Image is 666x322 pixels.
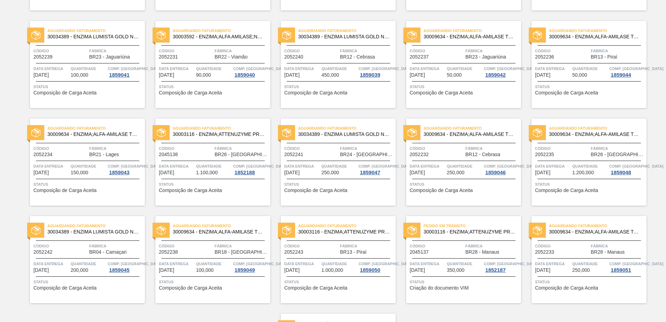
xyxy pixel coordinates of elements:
[410,250,429,255] span: 2045137
[535,170,550,175] span: 31/10/2025
[33,170,49,175] span: 29/10/2025
[424,229,516,235] span: 30003116 - ENZIMA;ATTENUZYME PRO;NOVOZYMES;
[47,34,139,39] span: 30034389 - ENZIMA LUMISTA GOLD NOVONESIS 25KG
[447,65,482,72] span: Quantidade
[358,170,381,175] div: 1859047
[33,54,53,60] span: 2052239
[424,125,521,132] span: Aguardando Faturamento
[535,47,589,54] span: Código
[533,128,542,137] img: status
[196,65,232,72] span: Quantidade
[609,260,645,273] a: Comp. [GEOGRAPHIC_DATA]1859051
[196,72,211,78] span: 90,000
[408,128,417,137] img: status
[298,229,390,235] span: 30003116 - ENZIMA;ATTENUZYME PRO;NOVOZYMES;
[535,152,554,157] span: 2052235
[484,170,507,175] div: 1859046
[108,65,143,78] a: Comp. [GEOGRAPHIC_DATA]1859041
[284,145,338,152] span: Código
[609,260,663,267] span: Comp. Carga
[33,268,49,273] span: 31/10/2025
[591,243,645,250] span: Fábrica
[322,72,339,78] span: 450,000
[71,170,88,175] span: 150,000
[340,250,366,255] span: BR13 - Piraí
[424,132,516,137] span: 30009634 - ENZIMA;ALFA-AMILASE TERMOESTÁVEL;TERMAMY
[396,21,521,108] a: statusAguardando Faturamento30009634 - ENZIMA;ALFA-AMILASE TERMOESTÁVEL;TERMAMYCódigo2052237Fábri...
[340,54,375,60] span: BR12 - Cebrasa
[465,145,519,152] span: Fábrica
[572,72,587,78] span: 50,000
[215,47,269,54] span: Fábrica
[410,72,425,78] span: 28/10/2025
[535,145,589,152] span: Código
[233,72,256,78] div: 1859040
[71,163,106,170] span: Quantidade
[173,34,265,39] span: 30003592 - ENZIMA;ALFA AMILASE;NAO TERMOESTAVEL BAN
[233,260,269,273] a: Comp. [GEOGRAPHIC_DATA]1859049
[322,170,339,175] span: 250,000
[549,34,641,39] span: 30009634 - ENZIMA;ALFA-AMILASE TERMOESTÁVEL;TERMAMY
[108,163,143,175] a: Comp. [GEOGRAPHIC_DATA]1859043
[159,90,222,95] span: Composição de Carga Aceita
[159,65,194,72] span: Data Entrega
[159,170,174,175] span: 30/10/2025
[410,170,425,175] span: 31/10/2025
[173,229,265,235] span: 30009634 - ENZIMA;ALFA-AMILASE TERMOESTÁVEL;TERMAMY
[484,267,507,273] div: 1852187
[521,216,646,303] a: statusAguardando Faturamento30009634 - ENZIMA;ALFA-AMILASE TERMOESTÁVEL;TERMAMYCódigo2052233Fábri...
[572,260,608,267] span: Quantidade
[108,260,162,267] span: Comp. Carga
[282,128,291,137] img: status
[465,243,519,250] span: Fábrica
[424,34,516,39] span: 30009634 - ENZIMA;ALFA-AMILASE TERMOESTÁVEL;TERMAMY
[535,83,645,90] span: Status
[549,229,641,235] span: 30009634 - ENZIMA;ALFA-AMILASE TERMOESTÁVEL;TERMAMY
[108,267,131,273] div: 1859045
[424,27,521,34] span: Aguardando Faturamento
[31,31,40,40] img: status
[284,181,394,188] span: Status
[465,250,499,255] span: BR28 - Manaus
[484,163,538,170] span: Comp. Carga
[215,250,269,255] span: BR18 - Pernambuco
[358,163,412,170] span: Comp. Carga
[535,90,598,95] span: Composição de Carga Aceita
[410,83,519,90] span: Status
[233,170,256,175] div: 1852188
[215,152,269,157] span: BR26 - Uberlândia
[173,222,270,229] span: Aguardando Faturamento
[157,226,166,235] img: status
[521,118,646,206] a: statusAguardando Faturamento30009634 - ENZIMA;ALFA-AMILASE TERMOESTÁVEL;TERMAMYCódigo2052235Fábri...
[535,54,554,60] span: 2052236
[591,152,645,157] span: BR26 - Uberlândia
[535,181,645,188] span: Status
[108,72,131,78] div: 1859041
[284,72,300,78] span: 26/10/2025
[159,268,174,273] span: 02/11/2025
[33,188,96,193] span: Composição de Carga Aceita
[159,188,222,193] span: Composição de Carga Aceita
[196,268,214,273] span: 100,000
[20,118,145,206] a: statusAguardando Faturamento30009634 - ENZIMA;ALFA-AMILASE TERMOESTÁVEL;TERMAMYCódigo2052234Fábri...
[71,260,106,267] span: Quantidade
[108,163,162,170] span: Comp. Carga
[233,163,287,170] span: Comp. Carga
[233,163,269,175] a: Comp. [GEOGRAPHIC_DATA]1852188
[33,260,69,267] span: Data Entrega
[215,243,269,250] span: Fábrica
[609,65,663,72] span: Comp. Carga
[145,118,270,206] a: statusAguardando Faturamento30003116 - ENZIMA;ATTENUZYME PRO;NOVOZYMES;Código2045138FábricaBR26 -...
[410,152,429,157] span: 2052232
[591,54,617,60] span: BR13 - Piraí
[298,27,396,34] span: Aguardando Faturamento
[284,47,338,54] span: Código
[408,226,417,235] img: status
[535,285,598,291] span: Composição de Carga Aceita
[447,268,465,273] span: 350,000
[609,163,663,170] span: Comp. Carga
[535,65,571,72] span: Data Entrega
[108,170,131,175] div: 1859043
[159,152,178,157] span: 2045138
[233,267,256,273] div: 1859049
